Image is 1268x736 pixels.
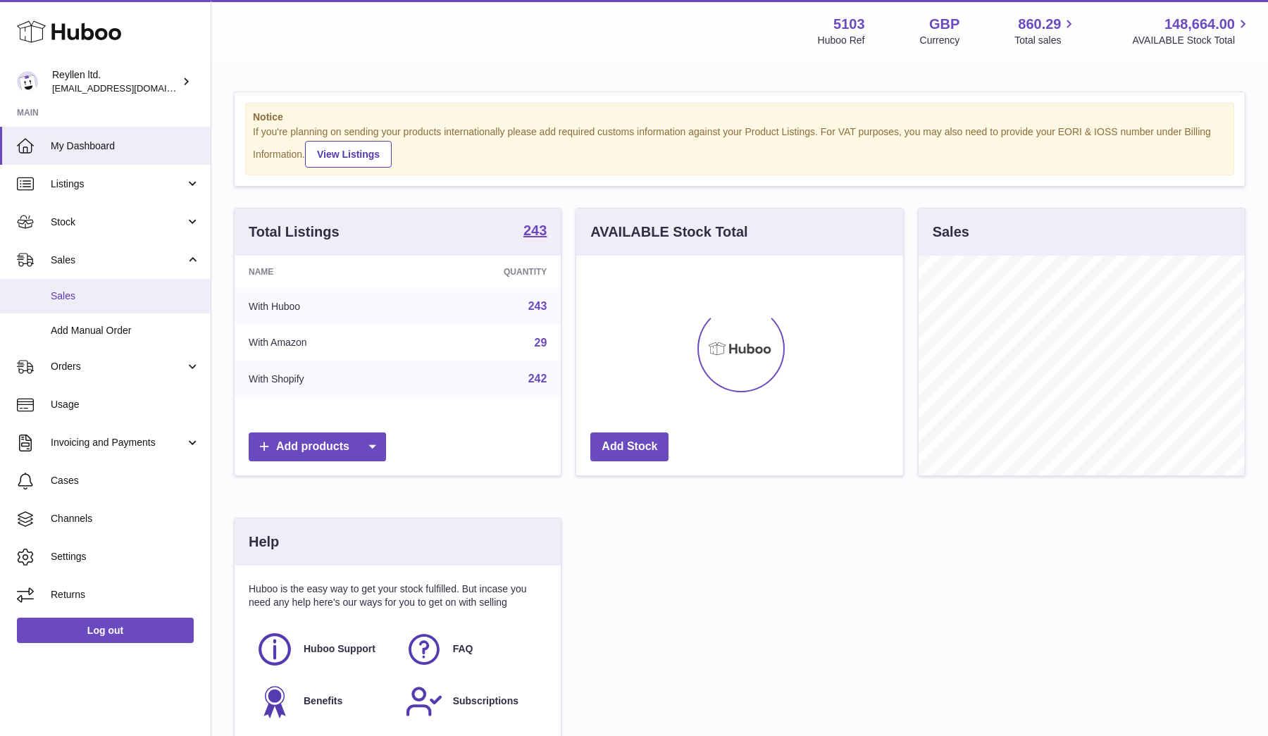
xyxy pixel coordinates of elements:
[933,223,969,242] h3: Sales
[51,512,200,525] span: Channels
[929,15,959,34] strong: GBP
[1018,15,1061,34] span: 860.29
[235,288,414,325] td: With Huboo
[256,682,391,721] a: Benefits
[235,256,414,288] th: Name
[528,373,547,385] a: 242
[833,15,865,34] strong: 5103
[1132,34,1251,47] span: AVAILABLE Stock Total
[235,361,414,397] td: With Shopify
[1014,15,1077,47] a: 860.29 Total sales
[51,398,200,411] span: Usage
[405,630,540,668] a: FAQ
[51,474,200,487] span: Cases
[1132,15,1251,47] a: 148,664.00 AVAILABLE Stock Total
[453,642,473,656] span: FAQ
[1164,15,1235,34] span: 148,664.00
[249,223,340,242] h3: Total Listings
[52,68,179,95] div: Reyllen ltd.
[818,34,865,47] div: Huboo Ref
[523,223,547,240] a: 243
[523,223,547,237] strong: 243
[590,223,747,242] h3: AVAILABLE Stock Total
[304,642,375,656] span: Huboo Support
[1014,34,1077,47] span: Total sales
[590,432,669,461] a: Add Stock
[52,82,207,94] span: [EMAIL_ADDRESS][DOMAIN_NAME]
[305,141,392,168] a: View Listings
[51,289,200,303] span: Sales
[920,34,960,47] div: Currency
[51,324,200,337] span: Add Manual Order
[17,71,38,92] img: reyllen@reyllen.com
[51,360,185,373] span: Orders
[256,630,391,668] a: Huboo Support
[51,550,200,563] span: Settings
[535,337,547,349] a: 29
[51,139,200,153] span: My Dashboard
[249,432,386,461] a: Add products
[253,125,1226,168] div: If you're planning on sending your products internationally please add required customs informati...
[17,618,194,643] a: Log out
[304,694,342,708] span: Benefits
[235,325,414,361] td: With Amazon
[414,256,561,288] th: Quantity
[405,682,540,721] a: Subscriptions
[51,216,185,229] span: Stock
[249,532,279,551] h3: Help
[51,177,185,191] span: Listings
[253,111,1226,124] strong: Notice
[51,588,200,601] span: Returns
[453,694,518,708] span: Subscriptions
[51,254,185,267] span: Sales
[528,300,547,312] a: 243
[249,582,547,609] p: Huboo is the easy way to get your stock fulfilled. But incase you need any help here's our ways f...
[51,436,185,449] span: Invoicing and Payments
